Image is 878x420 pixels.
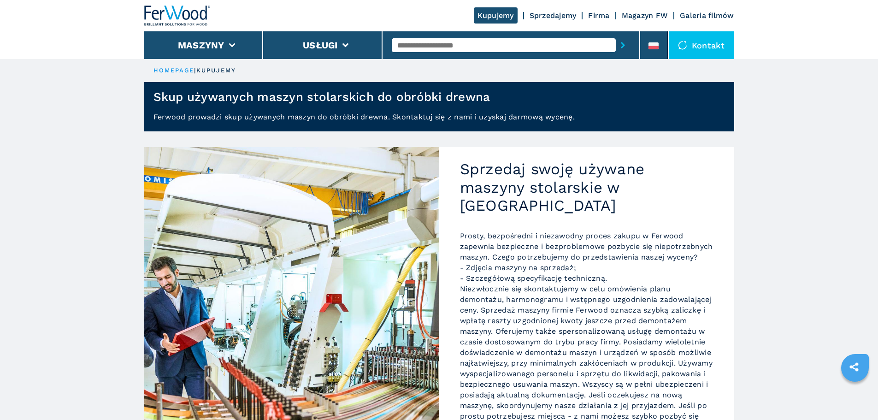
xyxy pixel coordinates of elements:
[144,6,211,26] img: Ferwood
[680,11,734,20] a: Galeria filmów
[839,379,871,413] iframe: Chat
[843,355,866,379] a: sharethis
[153,89,490,104] h1: Skup używanych maszyn stolarskich do obróbki drewna
[178,40,224,51] button: Maszyny
[622,11,668,20] a: Magazyn FW
[588,11,609,20] a: Firma
[153,67,194,74] a: HOMEPAGE
[616,35,630,56] button: submit-button
[669,31,734,59] div: Kontakt
[196,66,236,75] p: kupujemy
[303,40,338,51] button: Usługi
[678,41,687,50] img: Kontakt
[474,7,518,24] a: Kupujemy
[144,112,734,131] p: Ferwood prowadzi skup używanych maszyn do obróbki drewna. Skontaktuj się z nami i uzyskaj darmową...
[460,160,713,215] h2: Sprzedaj swoję używane maszyny stolarskie w [GEOGRAPHIC_DATA]
[530,11,577,20] a: Sprzedajemy
[194,67,196,74] span: |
